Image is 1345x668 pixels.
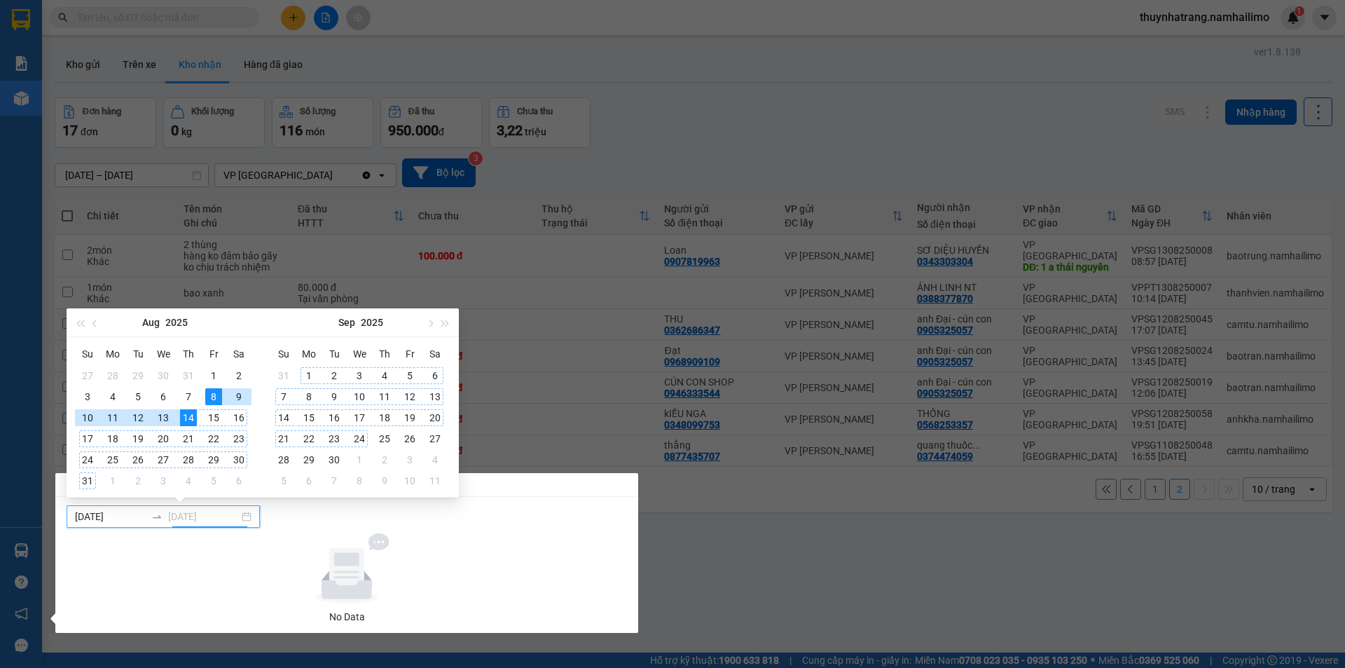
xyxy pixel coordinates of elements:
[79,430,96,447] div: 17
[427,367,443,384] div: 6
[155,388,172,405] div: 6
[226,343,251,365] th: Sa
[372,470,397,491] td: 2025-10-09
[376,388,393,405] div: 11
[347,470,372,491] td: 2025-10-08
[155,472,172,489] div: 3
[226,470,251,491] td: 2025-09-06
[79,451,96,468] div: 24
[100,470,125,491] td: 2025-09-01
[205,430,222,447] div: 22
[296,407,322,428] td: 2025-09-15
[130,388,146,405] div: 5
[275,388,292,405] div: 7
[301,388,317,405] div: 8
[79,472,96,489] div: 31
[322,470,347,491] td: 2025-10-07
[322,407,347,428] td: 2025-09-16
[151,386,176,407] td: 2025-08-06
[397,407,422,428] td: 2025-09-19
[422,386,448,407] td: 2025-09-13
[151,428,176,449] td: 2025-08-20
[401,451,418,468] div: 3
[401,409,418,426] div: 19
[151,470,176,491] td: 2025-09-03
[205,472,222,489] div: 5
[100,449,125,470] td: 2025-08-25
[226,407,251,428] td: 2025-08-16
[338,308,355,336] button: Sep
[151,449,176,470] td: 2025-08-27
[376,409,393,426] div: 18
[397,449,422,470] td: 2025-10-03
[401,430,418,447] div: 26
[301,472,317,489] div: 6
[75,343,100,365] th: Su
[376,430,393,447] div: 25
[226,386,251,407] td: 2025-08-09
[180,409,197,426] div: 14
[151,511,163,522] span: swap-right
[372,407,397,428] td: 2025-09-18
[201,449,226,470] td: 2025-08-29
[176,407,201,428] td: 2025-08-14
[322,365,347,386] td: 2025-09-02
[75,407,100,428] td: 2025-08-10
[104,430,121,447] div: 18
[201,470,226,491] td: 2025-09-05
[151,365,176,386] td: 2025-07-30
[230,367,247,384] div: 2
[347,343,372,365] th: We
[130,472,146,489] div: 2
[322,343,347,365] th: Tu
[125,428,151,449] td: 2025-08-19
[301,430,317,447] div: 22
[100,343,125,365] th: Mo
[100,386,125,407] td: 2025-08-04
[422,365,448,386] td: 2025-09-06
[422,428,448,449] td: 2025-09-27
[347,407,372,428] td: 2025-09-17
[176,470,201,491] td: 2025-09-04
[372,449,397,470] td: 2025-10-02
[75,509,146,524] input: Từ ngày
[296,365,322,386] td: 2025-09-01
[422,470,448,491] td: 2025-10-11
[180,472,197,489] div: 4
[230,451,247,468] div: 30
[427,430,443,447] div: 27
[72,609,621,625] div: No Data
[427,472,443,489] div: 11
[180,367,197,384] div: 31
[205,409,222,426] div: 15
[79,409,96,426] div: 10
[271,343,296,365] th: Su
[351,472,368,489] div: 8
[271,407,296,428] td: 2025-09-14
[104,388,121,405] div: 4
[176,428,201,449] td: 2025-08-21
[347,365,372,386] td: 2025-09-03
[397,365,422,386] td: 2025-09-05
[125,407,151,428] td: 2025-08-12
[201,343,226,365] th: Fr
[230,388,247,405] div: 9
[372,343,397,365] th: Th
[75,470,100,491] td: 2025-08-31
[79,388,96,405] div: 3
[271,449,296,470] td: 2025-09-28
[130,367,146,384] div: 29
[205,451,222,468] div: 29
[301,367,317,384] div: 1
[100,407,125,428] td: 2025-08-11
[125,365,151,386] td: 2025-07-29
[361,308,383,336] button: 2025
[79,367,96,384] div: 27
[125,386,151,407] td: 2025-08-05
[322,449,347,470] td: 2025-09-30
[201,386,226,407] td: 2025-08-08
[372,365,397,386] td: 2025-09-04
[376,451,393,468] div: 2
[125,470,151,491] td: 2025-09-02
[75,365,100,386] td: 2025-07-27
